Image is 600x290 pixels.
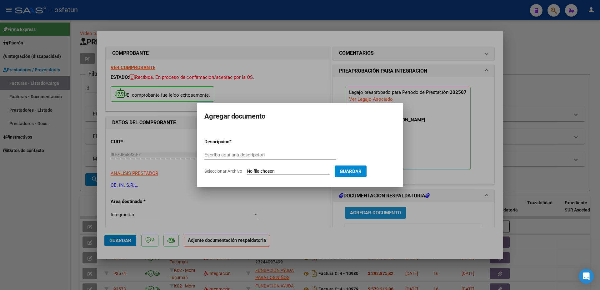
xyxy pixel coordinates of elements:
span: Seleccionar Archivo [204,169,242,174]
h2: Agregar documento [204,110,396,122]
div: Open Intercom Messenger [579,269,594,284]
p: Descripcion [204,138,262,145]
span: Guardar [340,169,362,174]
button: Guardar [335,165,367,177]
